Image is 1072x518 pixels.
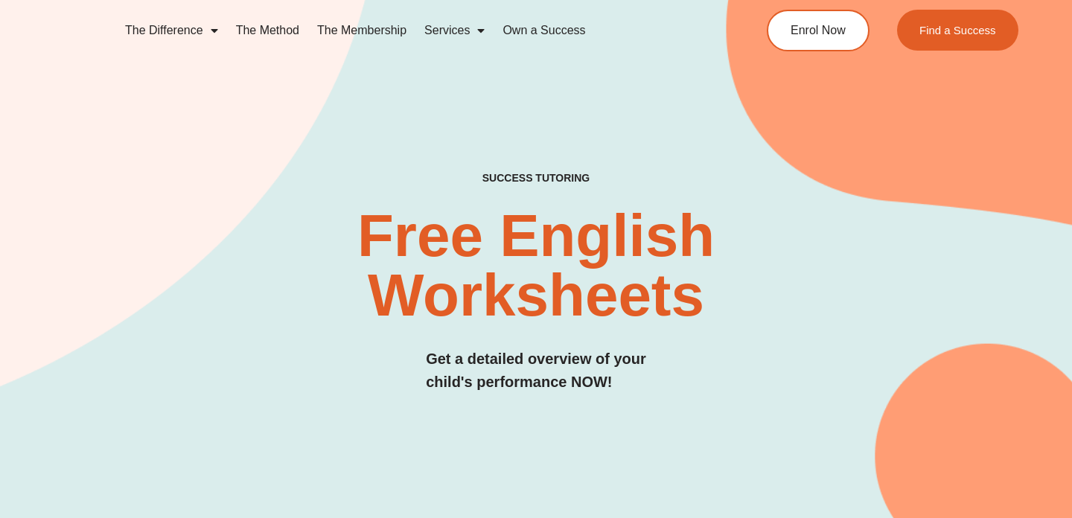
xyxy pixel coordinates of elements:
[494,13,594,48] a: Own a Success
[767,10,870,51] a: Enrol Now
[308,13,415,48] a: The Membership
[415,13,494,48] a: Services
[897,10,1018,51] a: Find a Success
[919,25,996,36] span: Find a Success
[116,13,712,48] nav: Menu
[227,13,308,48] a: The Method
[217,206,854,325] h2: Free English Worksheets​
[393,172,679,185] h4: SUCCESS TUTORING​
[116,13,227,48] a: The Difference
[426,348,646,394] h3: Get a detailed overview of your child's performance NOW!
[791,25,846,36] span: Enrol Now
